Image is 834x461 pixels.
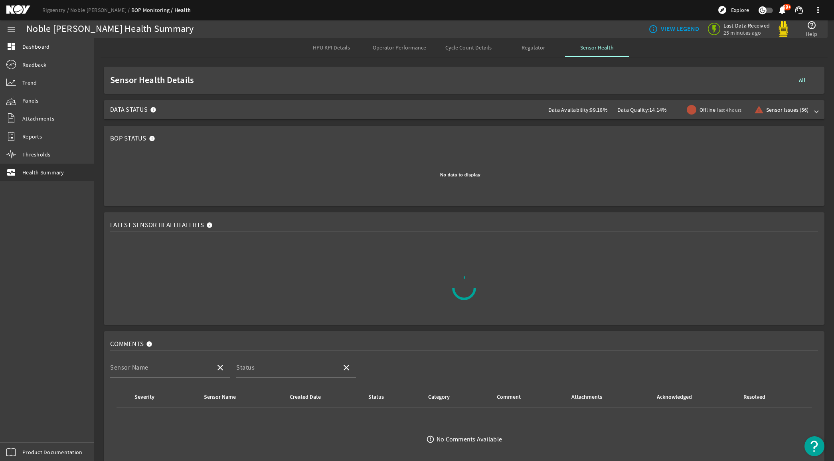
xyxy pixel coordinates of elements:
div: Acknowledged [636,393,718,402]
span: Sensor Health Details [110,76,786,84]
div: Attachments [571,393,602,402]
mat-icon: menu [6,24,16,34]
mat-expansion-panel-header: Data StatusData Availability:99.18%Data Quality:14.14%Offlinelast 4 hoursSensor Issues (56) [104,100,824,119]
mat-icon: dashboard [6,42,16,51]
div: Category [428,393,450,402]
mat-icon: notifications [777,5,787,15]
span: Offline [700,106,742,114]
mat-panel-title: Data Status [110,100,160,119]
span: Data Availability: [548,106,590,113]
a: Rigsentry [42,6,70,14]
button: Explore [714,4,752,16]
div: Acknowledged [657,393,692,402]
mat-icon: info_outline [648,24,655,34]
span: 25 minutes ago [723,29,770,36]
span: Attachments [22,115,54,123]
a: Noble [PERSON_NAME] [70,6,131,14]
mat-label: Sensor Name [110,364,148,372]
mat-icon: error_outline [426,435,435,443]
span: Regulator [522,45,545,50]
span: Thresholds [22,150,51,158]
mat-icon: close [215,363,225,372]
div: Sensor Name [185,393,261,402]
span: 14.14% [649,106,667,113]
button: VIEW LEGEND [645,22,702,36]
div: Comment [497,393,521,402]
img: Yellowpod.svg [775,21,791,37]
span: HPU KPI Details [313,45,350,50]
span: Panels [22,97,39,105]
span: Comments [110,340,144,348]
span: last 4 hours [717,107,741,113]
text: No data to display [440,172,480,177]
span: Latest Sensor Health Alerts [110,221,204,229]
span: Last Data Received [723,22,770,29]
mat-icon: explore [717,5,727,15]
div: Status [368,393,384,402]
mat-label: Status [236,364,255,372]
div: Created Date [271,393,346,402]
div: Status [355,393,403,402]
div: Sensor Name [204,393,236,402]
button: Open Resource Center [804,436,824,456]
div: Resolved [728,393,787,402]
button: Sensor Issues (56) [751,103,812,117]
button: All [789,73,815,87]
span: Cycle Count Details [445,45,492,50]
div: No Comments Available [437,435,502,443]
span: Operator Performance [373,45,426,50]
b: VIEW LEGEND [661,25,699,33]
mat-icon: monitor_heart [6,168,16,177]
span: Explore [731,6,749,14]
mat-icon: close [342,363,351,372]
span: Product Documentation [22,448,82,456]
div: Attachments [553,393,627,402]
span: Help [806,30,817,38]
span: Dashboard [22,43,49,51]
span: BOP Status [110,135,146,142]
div: Severity [120,393,175,402]
mat-icon: warning [754,105,761,115]
span: Data Quality: [617,106,649,113]
b: All [799,77,805,84]
span: Trend [22,79,37,87]
a: BOP Monitoring [131,6,174,14]
button: 99+ [778,6,786,14]
button: more_vert [808,0,828,20]
div: Comment [481,393,543,402]
div: Noble [PERSON_NAME] Health Summary [26,25,194,33]
span: 99.18% [590,106,608,113]
mat-icon: help_outline [807,20,816,30]
mat-icon: support_agent [794,5,804,15]
span: Sensor Issues (56) [766,106,808,114]
div: Created Date [290,393,321,402]
span: Health Summary [22,168,64,176]
span: Reports [22,133,42,140]
a: Health [174,6,191,14]
div: Category [413,393,471,402]
span: Sensor Health [580,45,614,50]
span: Readback [22,61,46,69]
div: Severity [134,393,154,402]
div: Resolved [743,393,765,402]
